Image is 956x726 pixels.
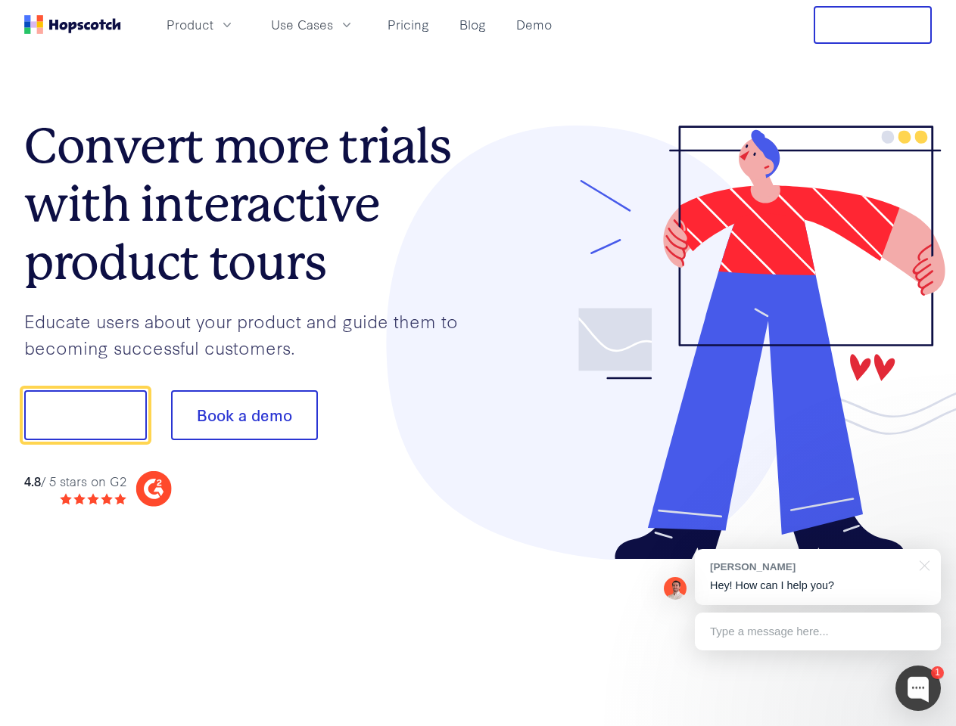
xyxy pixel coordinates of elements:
img: Mark Spera [664,577,687,600]
h1: Convert more trials with interactive product tours [24,117,478,291]
a: Demo [510,12,558,37]
p: Educate users about your product and guide them to becoming successful customers. [24,308,478,360]
a: Pricing [381,12,435,37]
button: Book a demo [171,390,318,440]
div: Type a message here... [695,613,941,650]
a: Blog [453,12,492,37]
div: [PERSON_NAME] [710,560,911,574]
a: Home [24,15,121,34]
span: Product [167,15,213,34]
button: Product [157,12,244,37]
div: 1 [931,666,944,679]
button: Use Cases [262,12,363,37]
span: Use Cases [271,15,333,34]
button: Show me! [24,390,147,440]
div: / 5 stars on G2 [24,472,126,491]
strong: 4.8 [24,472,41,489]
p: Hey! How can I help you? [710,578,926,594]
button: Free Trial [814,6,932,44]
